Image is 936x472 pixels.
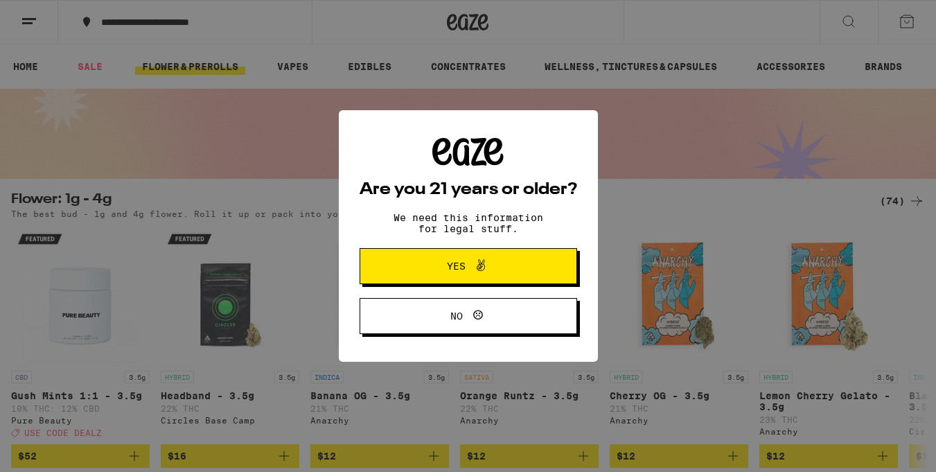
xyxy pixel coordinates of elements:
button: No [360,298,577,334]
h2: Are you 21 years or older? [360,182,577,198]
button: Yes [360,248,577,284]
p: We need this information for legal stuff. [382,212,555,234]
span: Yes [447,261,466,271]
span: No [450,311,463,321]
